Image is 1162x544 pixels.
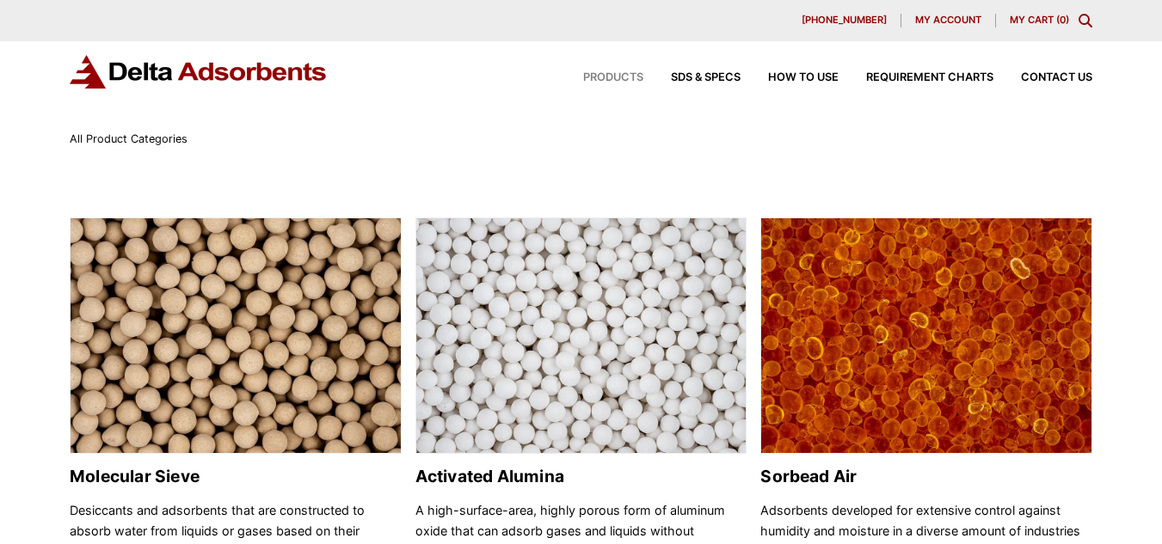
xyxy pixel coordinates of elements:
a: Requirement Charts [839,72,993,83]
span: How to Use [768,72,839,83]
a: My account [901,14,996,28]
div: Toggle Modal Content [1079,14,1092,28]
span: Products [583,72,643,83]
img: Molecular Sieve [71,218,401,455]
a: SDS & SPECS [643,72,741,83]
span: My account [915,15,981,25]
a: My Cart (0) [1010,14,1069,26]
span: All Product Categories [70,132,188,145]
h2: Activated Alumina [415,467,747,486]
span: [PHONE_NUMBER] [802,15,887,25]
a: [PHONE_NUMBER] [788,14,901,28]
a: Products [556,72,643,83]
a: How to Use [741,72,839,83]
img: Sorbead Air [761,218,1091,455]
img: Delta Adsorbents [70,55,328,89]
span: SDS & SPECS [671,72,741,83]
h2: Sorbead Air [760,467,1092,486]
a: Contact Us [993,72,1092,83]
span: Requirement Charts [866,72,993,83]
h2: Molecular Sieve [70,467,402,486]
span: Contact Us [1021,72,1092,83]
span: 0 [1060,14,1066,26]
img: Activated Alumina [416,218,747,455]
